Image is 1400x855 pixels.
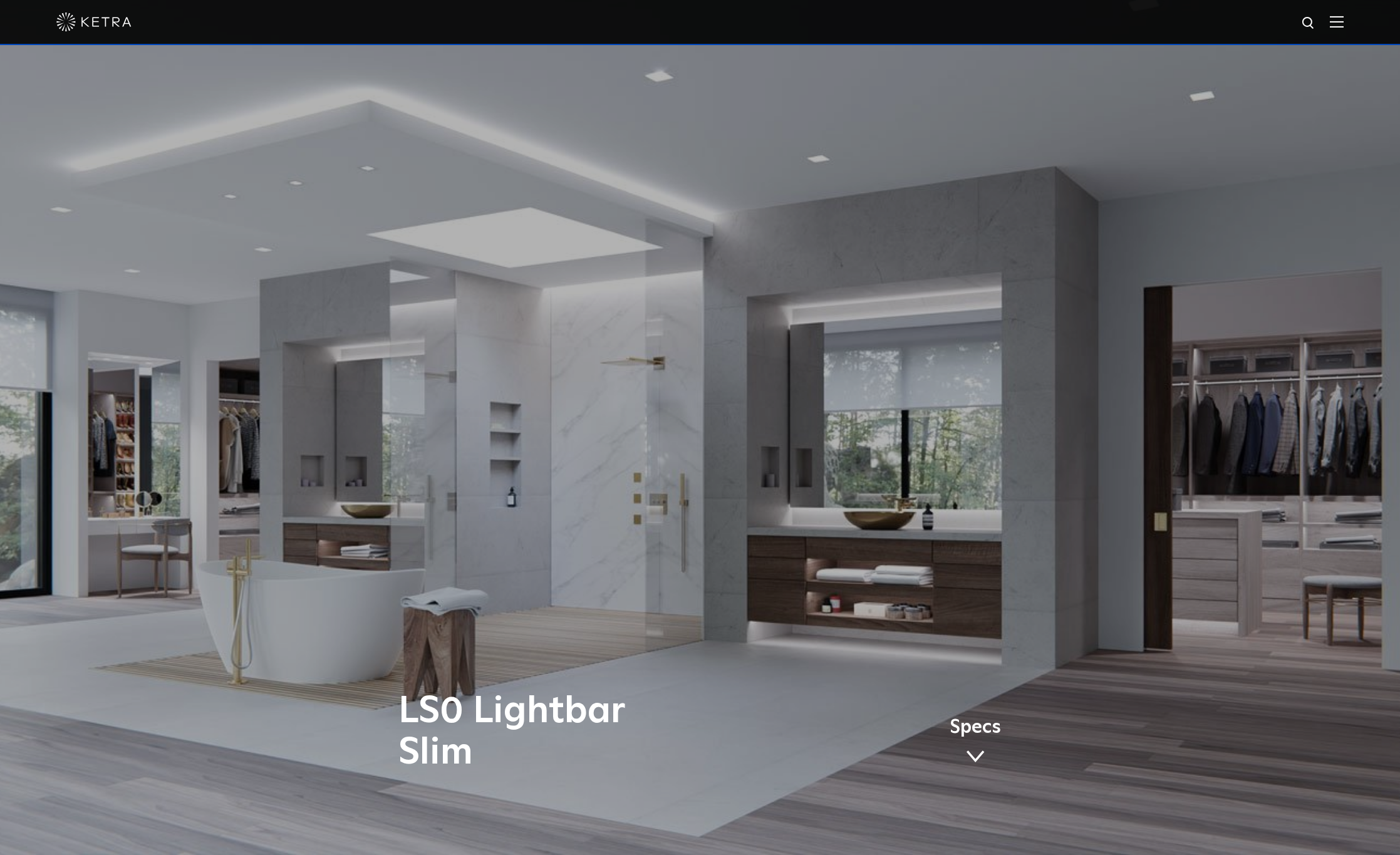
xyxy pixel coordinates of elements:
[1301,16,1317,31] img: search icon
[56,13,132,31] img: ketra-logo-2019-white
[398,691,752,774] h1: LS0 Lightbar Slim
[950,718,1001,737] span: Specs
[1330,16,1344,28] img: Hamburger%20Nav.svg
[950,718,1001,767] a: Specs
